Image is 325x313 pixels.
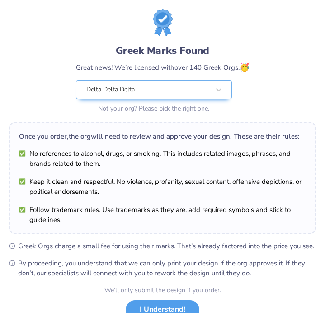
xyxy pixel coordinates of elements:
[19,131,306,141] div: Once you order, the org will need to review and approve your design. These are their rules:
[19,149,306,169] li: No references to alcohol, drugs, or smoking. This includes related images, phrases, and brands re...
[104,285,221,295] div: We’ll only submit the design if you order.
[19,205,306,225] li: Follow trademark rules. Use trademarks as they are, add required symbols and stick to guidelines.
[76,61,250,73] div: Great news! We’re licensed with over 140 Greek Orgs.
[18,241,316,251] span: Greek Orgs charge a small fee for using their marks. That’s already factored into the price you see.
[153,9,173,36] img: license-marks-badge.png
[19,177,306,197] li: Keep it clean and respectful. No violence, profanity, sexual content, offensive depictions, or po...
[18,258,316,278] span: By proceeding, you understand that we can only print your design if the org approves it. If they ...
[76,104,232,113] div: Not your org? Please pick the right one.
[240,62,250,72] span: 🥳
[76,43,250,58] div: Greek Marks Found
